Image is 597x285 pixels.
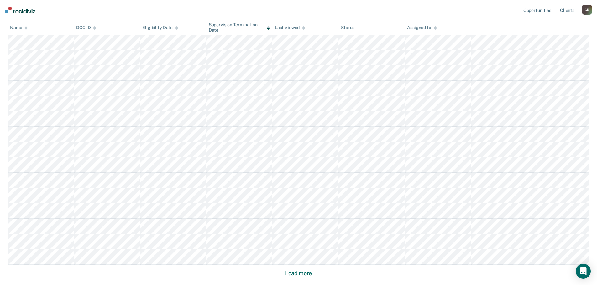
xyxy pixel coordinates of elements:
[76,25,96,30] div: DOC ID
[209,22,270,33] div: Supervision Termination Date
[283,270,314,277] button: Load more
[582,5,592,15] div: C R
[5,7,35,13] img: Recidiviz
[142,25,178,30] div: Eligibility Date
[407,25,437,30] div: Assigned to
[341,25,354,30] div: Status
[576,264,591,279] div: Open Intercom Messenger
[582,5,592,15] button: CR
[10,25,28,30] div: Name
[275,25,305,30] div: Last Viewed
